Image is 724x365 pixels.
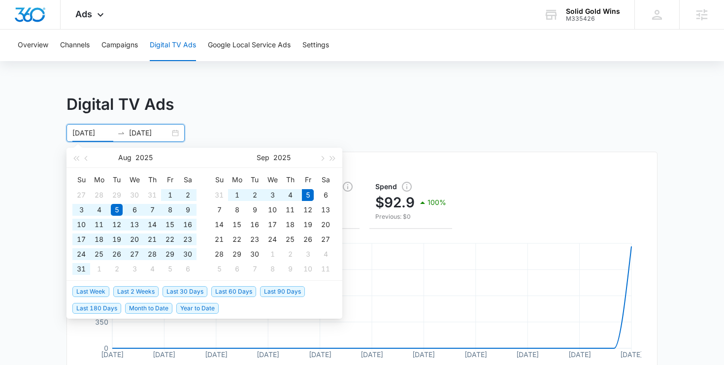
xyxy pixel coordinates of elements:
tspan: [DATE] [620,350,643,359]
div: 25 [93,248,105,260]
div: 27 [75,189,87,201]
div: 8 [231,204,243,216]
tspan: [DATE] [412,350,435,359]
div: 1 [93,263,105,275]
td: 2025-08-10 [72,217,90,232]
th: Mo [228,172,246,188]
div: 24 [266,233,278,245]
td: 2025-09-07 [210,202,228,217]
span: to [117,129,125,137]
td: 2025-09-09 [246,202,263,217]
div: 5 [111,204,123,216]
div: 17 [266,219,278,231]
td: 2025-10-05 [210,262,228,276]
span: swap-right [117,129,125,137]
th: We [263,172,281,188]
td: 2025-08-21 [143,232,161,247]
td: 2025-08-09 [179,202,197,217]
td: 2025-07-28 [90,188,108,202]
th: Su [210,172,228,188]
tspan: 350 [95,318,108,326]
div: 2 [249,189,261,201]
div: account name [566,7,620,15]
td: 2025-08-17 [72,232,90,247]
td: 2025-09-05 [161,262,179,276]
div: 8 [266,263,278,275]
td: 2025-08-25 [90,247,108,262]
input: End date [129,128,170,138]
p: Previous: $0 [375,212,446,221]
td: 2025-09-01 [228,188,246,202]
div: 23 [249,233,261,245]
tspan: [DATE] [309,350,331,359]
td: 2025-09-13 [317,202,334,217]
h2: Digital TV Ads [66,93,658,116]
th: Th [281,172,299,188]
div: 22 [231,233,243,245]
div: 7 [213,204,225,216]
td: 2025-08-28 [143,247,161,262]
div: 26 [111,248,123,260]
div: 20 [129,233,140,245]
span: Last Week [72,286,109,297]
div: 6 [129,204,140,216]
tspan: [DATE] [464,350,487,359]
div: 2 [182,189,194,201]
td: 2025-09-03 [263,188,281,202]
button: Aug [118,148,132,167]
div: 3 [266,189,278,201]
td: 2025-10-06 [228,262,246,276]
div: 29 [111,189,123,201]
div: 18 [284,219,296,231]
div: 13 [129,219,140,231]
th: Tu [246,172,263,188]
div: 16 [249,219,261,231]
tspan: [DATE] [153,350,175,359]
td: 2025-08-01 [161,188,179,202]
td: 2025-09-20 [317,217,334,232]
td: 2025-08-18 [90,232,108,247]
td: 2025-09-08 [228,202,246,217]
td: 2025-08-31 [210,188,228,202]
div: 19 [111,233,123,245]
th: We [126,172,143,188]
button: Channels [60,30,90,61]
td: 2025-09-15 [228,217,246,232]
td: 2025-09-24 [263,232,281,247]
div: 1 [231,189,243,201]
td: 2025-07-27 [72,188,90,202]
span: Year to Date [176,303,219,314]
td: 2025-08-24 [72,247,90,262]
div: 22 [164,233,176,245]
tspan: [DATE] [568,350,591,359]
span: Last 180 Days [72,303,121,314]
td: 2025-08-05 [108,202,126,217]
div: 28 [213,248,225,260]
span: Spend [375,181,446,193]
td: 2025-09-04 [281,188,299,202]
div: 3 [302,248,314,260]
td: 2025-09-06 [179,262,197,276]
div: 18 [93,233,105,245]
p: 100% [428,199,446,206]
td: 2025-08-31 [72,262,90,276]
td: 2025-08-02 [179,188,197,202]
tspan: 0 [104,344,108,352]
td: 2025-09-02 [246,188,263,202]
div: 14 [213,219,225,231]
td: 2025-08-23 [179,232,197,247]
td: 2025-09-30 [246,247,263,262]
th: Sa [179,172,197,188]
div: 6 [182,263,194,275]
div: 10 [266,204,278,216]
td: 2025-08-04 [90,202,108,217]
div: 12 [302,204,314,216]
div: 9 [182,204,194,216]
td: 2025-08-27 [126,247,143,262]
div: 1 [266,248,278,260]
td: 2025-09-16 [246,217,263,232]
button: Sep [257,148,269,167]
div: 11 [284,204,296,216]
td: 2025-09-25 [281,232,299,247]
td: 2025-10-03 [299,247,317,262]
